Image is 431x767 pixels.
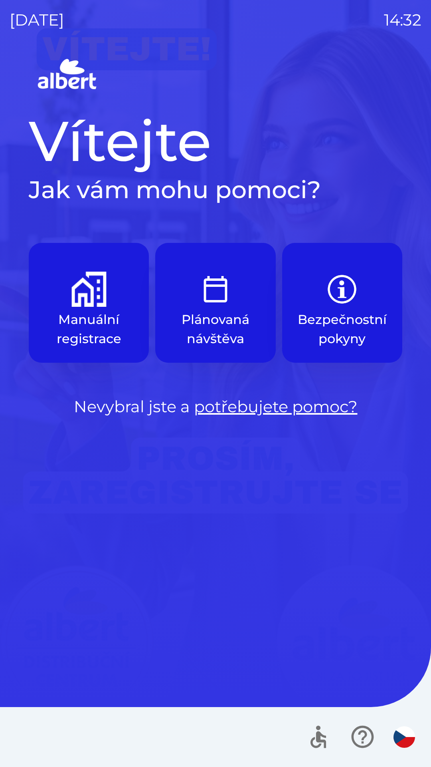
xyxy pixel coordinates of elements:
[174,310,256,348] p: Plánovaná návštěva
[29,243,149,363] button: Manuální registrace
[71,272,107,307] img: d73f94ca-8ab6-4a86-aa04-b3561b69ae4e.png
[48,310,130,348] p: Manuální registrace
[393,726,415,748] img: cs flag
[384,8,421,32] p: 14:32
[29,175,402,205] h2: Jak vám mohu pomoci?
[29,56,402,94] img: Logo
[29,395,402,419] p: Nevybral jste a
[298,310,387,348] p: Bezpečnostní pokyny
[324,272,360,307] img: b85e123a-dd5f-4e82-bd26-90b222bbbbcf.png
[198,272,233,307] img: e9efe3d3-6003-445a-8475-3fd9a2e5368f.png
[282,243,402,363] button: Bezpečnostní pokyny
[155,243,275,363] button: Plánovaná návštěva
[29,107,402,175] h1: Vítejte
[10,8,64,32] p: [DATE]
[194,397,358,416] a: potřebujete pomoc?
